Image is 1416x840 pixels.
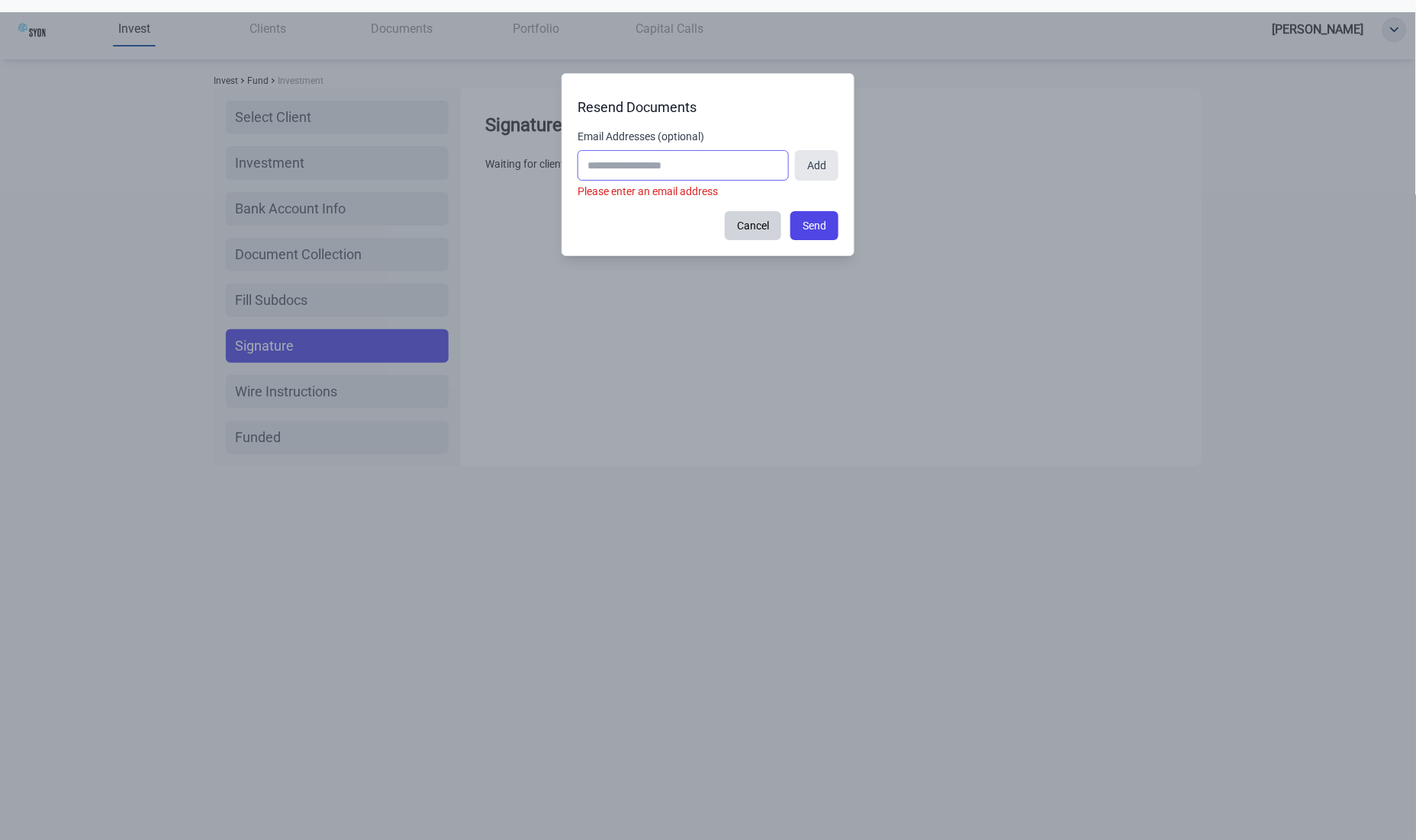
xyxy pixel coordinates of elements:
[578,129,838,144] label: Email Addresses (optional)
[485,155,1178,172] div: Waiting for client to complete signature.
[578,184,838,199] div: Please enter an email address
[795,150,838,181] button: Add
[725,211,781,240] button: Cancel
[790,211,838,240] button: Send
[578,98,838,117] h3: Resend Documents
